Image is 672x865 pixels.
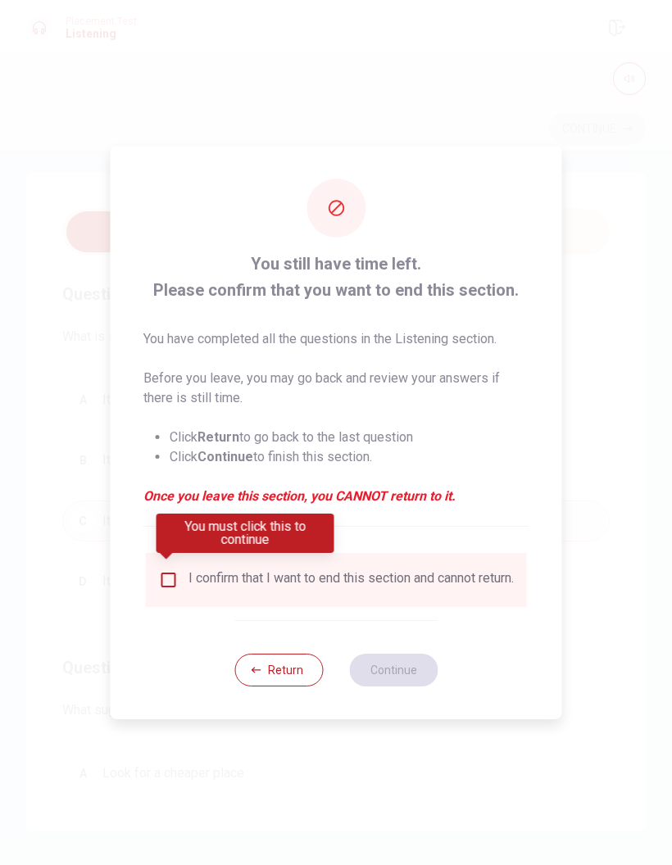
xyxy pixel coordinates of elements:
p: You have completed all the questions in the Listening section. [143,329,529,349]
p: Before you leave, you may go back and review your answers if there is still time. [143,369,529,408]
div: I confirm that I want to end this section and cannot return. [188,570,514,590]
span: You must click this to continue [159,570,179,590]
div: You must click this to continue [157,514,334,553]
button: Continue [349,654,438,686]
span: You still have time left. Please confirm that you want to end this section. [143,251,529,303]
li: Click to finish this section. [170,447,529,467]
li: Click to go back to the last question [170,428,529,447]
strong: Return [198,429,239,445]
em: Once you leave this section, you CANNOT return to it. [143,487,529,506]
strong: Continue [198,449,253,464]
button: Return [234,654,323,686]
